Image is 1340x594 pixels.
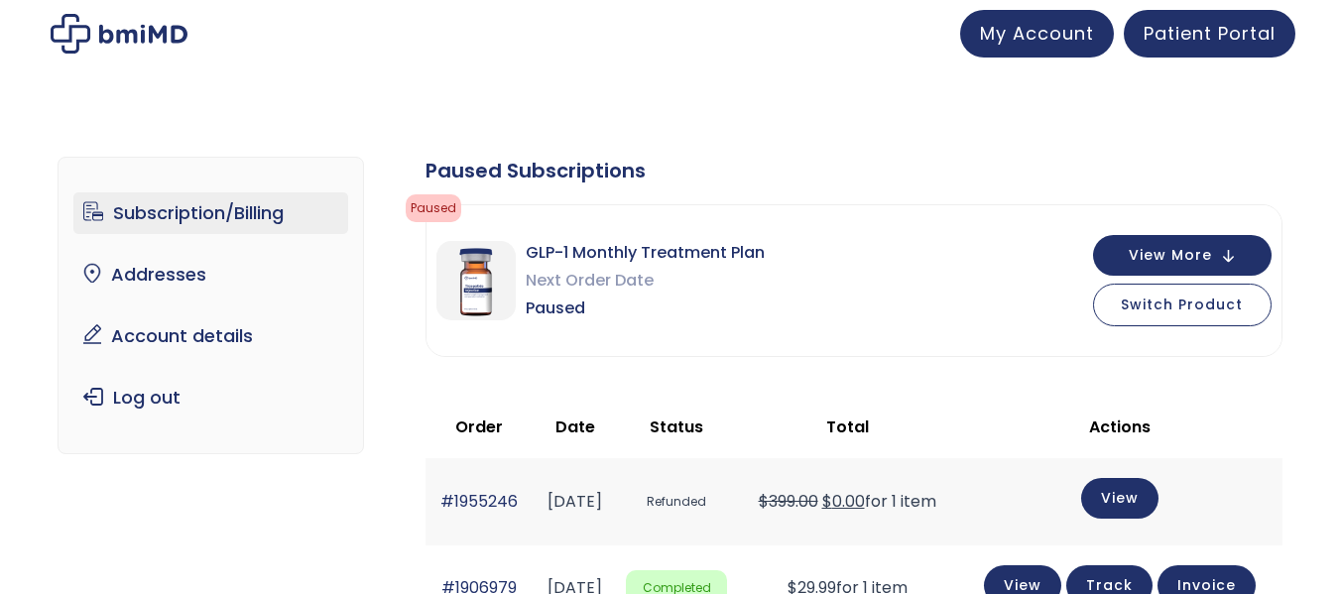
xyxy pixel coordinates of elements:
del: $399.00 [759,490,818,513]
button: View More [1093,235,1272,276]
a: #1955246 [440,490,518,513]
a: Account details [73,315,348,357]
span: Actions [1089,416,1151,438]
span: $ [822,490,832,513]
span: Total [826,416,869,438]
nav: Account pages [58,157,364,454]
span: My Account [980,21,1094,46]
img: GLP-1 Monthly Treatment Plan [436,241,516,320]
span: Date [555,416,595,438]
span: View More [1129,249,1212,262]
div: Paused Subscriptions [426,157,1282,184]
a: Patient Portal [1124,10,1295,58]
a: My Account [960,10,1114,58]
span: Refunded [626,484,727,521]
time: [DATE] [548,490,602,513]
img: My account [51,14,187,54]
td: for 1 item [737,458,957,544]
button: Switch Product [1093,284,1272,326]
a: Log out [73,377,348,418]
span: Paused [406,194,461,222]
span: Switch Product [1121,295,1243,314]
a: Subscription/Billing [73,192,348,234]
span: Order [455,416,503,438]
span: 0.00 [822,490,865,513]
span: Patient Portal [1144,21,1276,46]
a: Addresses [73,254,348,296]
a: View [1081,478,1158,519]
span: Status [650,416,703,438]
